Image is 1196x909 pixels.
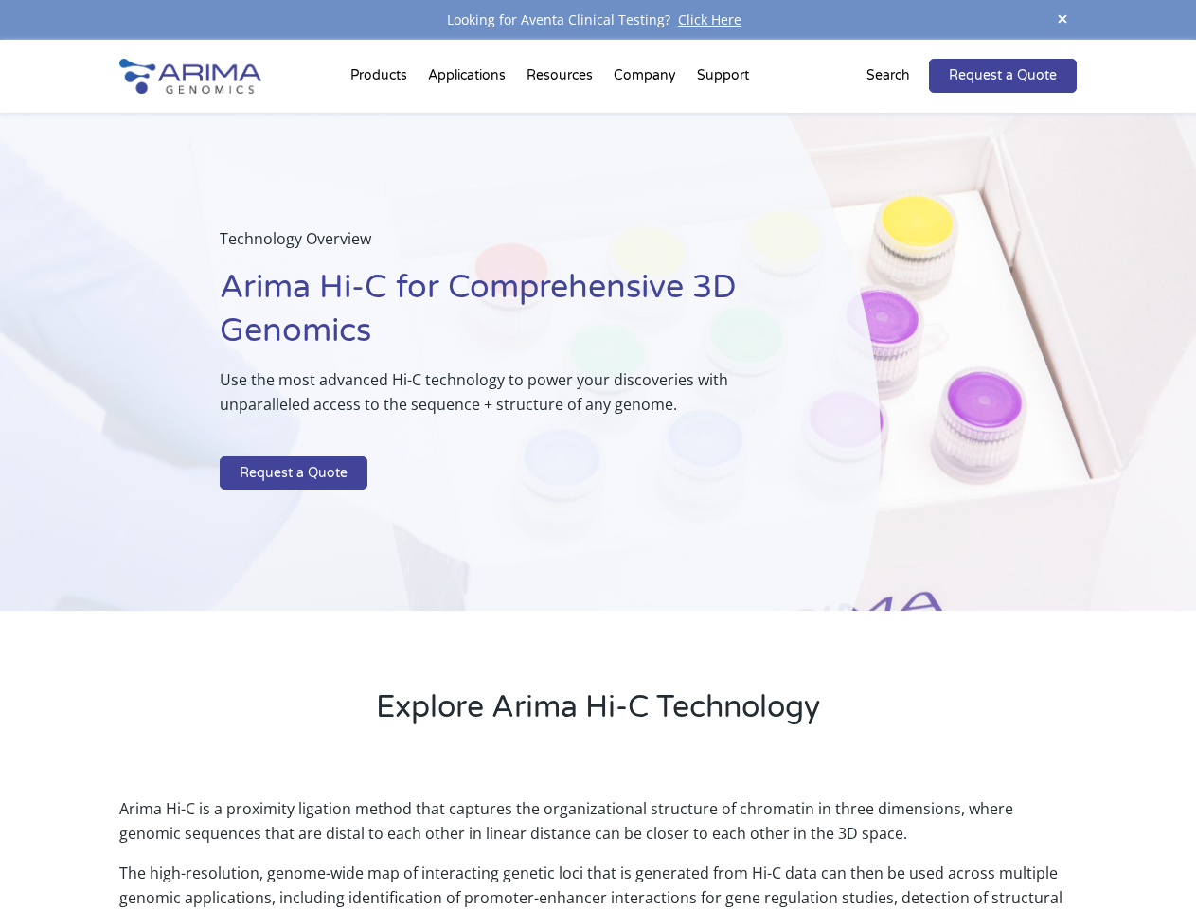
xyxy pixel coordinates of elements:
a: Request a Quote [220,456,367,490]
h1: Arima Hi-C for Comprehensive 3D Genomics [220,266,785,367]
p: Use the most advanced Hi-C technology to power your discoveries with unparalleled access to the s... [220,367,785,432]
div: Looking for Aventa Clinical Testing? [119,8,1076,32]
h2: Explore Arima Hi-C Technology [119,686,1076,743]
p: Search [866,63,910,88]
a: Request a Quote [929,59,1077,93]
p: Arima Hi-C is a proximity ligation method that captures the organizational structure of chromatin... [119,796,1076,861]
a: Click Here [670,10,749,28]
p: Technology Overview [220,226,785,266]
img: Arima-Genomics-logo [119,59,261,94]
